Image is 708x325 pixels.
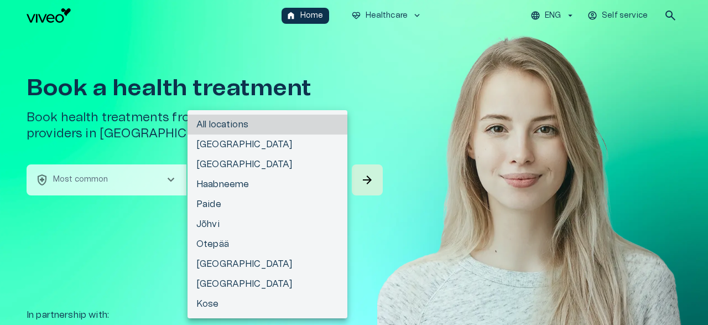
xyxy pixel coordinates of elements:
[188,115,347,135] li: All locations
[188,234,347,254] li: Otepää
[188,294,347,314] li: Kose
[188,154,347,174] li: [GEOGRAPHIC_DATA]
[188,254,347,274] li: [GEOGRAPHIC_DATA]
[188,214,347,234] li: Jõhvi
[188,194,347,214] li: Paide
[188,135,347,154] li: [GEOGRAPHIC_DATA]
[188,274,347,294] li: [GEOGRAPHIC_DATA]
[188,174,347,194] li: Haabneeme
